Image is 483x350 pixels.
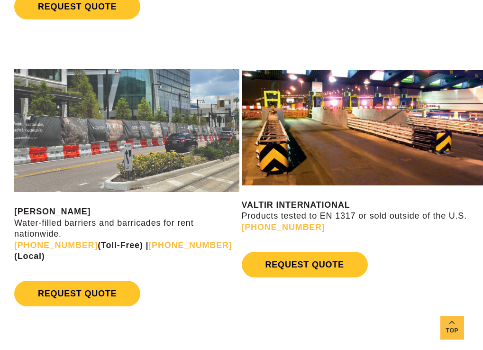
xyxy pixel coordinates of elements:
a: REQUEST QUOTE [242,252,368,277]
span: Top [440,325,464,336]
a: [PHONE_NUMBER] [242,222,325,232]
img: Rentals contact us image [14,69,239,192]
p: Water-filled barriers and barricades for rent nationwide. [14,206,239,262]
strong: (Toll-Free) | [14,240,148,250]
a: REQUEST QUOTE [14,281,140,306]
strong: [PERSON_NAME] [14,207,91,216]
a: [PHONE_NUMBER] [14,240,98,250]
a: Top [440,316,464,340]
strong: VALTIR INTERNATIONAL [242,200,350,210]
strong: (Local) [14,251,45,261]
a: [PHONE_NUMBER] [148,240,232,250]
